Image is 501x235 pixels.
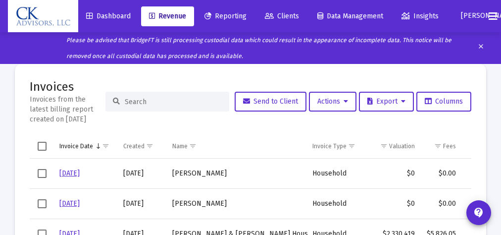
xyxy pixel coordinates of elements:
[380,142,388,150] span: Show filter options for column 'Valuation'
[172,142,188,150] div: Name
[59,169,80,177] a: [DATE]
[149,12,186,20] span: Revenue
[38,199,47,208] div: Select row
[189,142,197,150] span: Show filter options for column 'Name'
[312,142,347,150] div: Invoice Type
[243,97,298,106] span: Send to Client
[307,134,364,158] td: Column Invoice Type
[66,37,451,59] i: Please be advised that BridgeFT is still processing custodial data which could result in the appe...
[59,199,80,208] a: [DATE]
[359,92,414,112] button: Export
[449,6,481,26] button: [PERSON_NAME]
[477,41,485,56] mat-icon: clear
[307,188,364,219] td: Household
[317,12,383,20] span: Data Management
[123,142,145,150] div: Created
[235,92,306,112] button: Send to Client
[204,12,247,20] span: Reporting
[309,6,391,26] a: Data Management
[348,142,355,150] span: Show filter options for column 'Invoice Type'
[59,142,93,150] div: Invoice Date
[265,12,299,20] span: Clients
[30,95,105,124] div: Invoices from the latest billing report created on [DATE]
[54,134,118,158] td: Column Invoice Date
[420,134,461,158] td: Column Fees
[38,169,47,178] div: Select row
[365,159,420,189] td: $0
[118,188,168,219] td: [DATE]
[118,134,168,158] td: Column Created
[416,92,471,112] button: Columns
[367,97,405,106] span: Export
[307,159,364,189] td: Household
[30,79,105,95] h2: Invoices
[443,142,456,150] div: Fees
[389,142,415,150] div: Valuation
[401,12,439,20] span: Insights
[172,199,302,209] div: [PERSON_NAME]
[197,6,254,26] a: Reporting
[86,12,131,20] span: Dashboard
[394,6,447,26] a: Insights
[125,98,222,106] input: Search
[425,169,456,178] div: $0.00
[365,188,420,219] td: $0
[473,207,485,219] mat-icon: contact_support
[102,142,109,150] span: Show filter options for column 'Invoice Date'
[78,6,139,26] a: Dashboard
[15,6,71,26] img: Dashboard
[257,6,307,26] a: Clients
[38,142,47,151] div: Select all
[425,97,463,106] span: Columns
[425,199,456,209] div: $0.00
[167,134,307,158] td: Column Name
[365,134,420,158] td: Column Valuation
[434,142,442,150] span: Show filter options for column 'Fees'
[172,169,302,178] div: [PERSON_NAME]
[146,142,153,150] span: Show filter options for column 'Created'
[309,92,356,112] button: Actions
[141,6,194,26] a: Revenue
[118,159,168,189] td: [DATE]
[317,97,348,106] span: Actions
